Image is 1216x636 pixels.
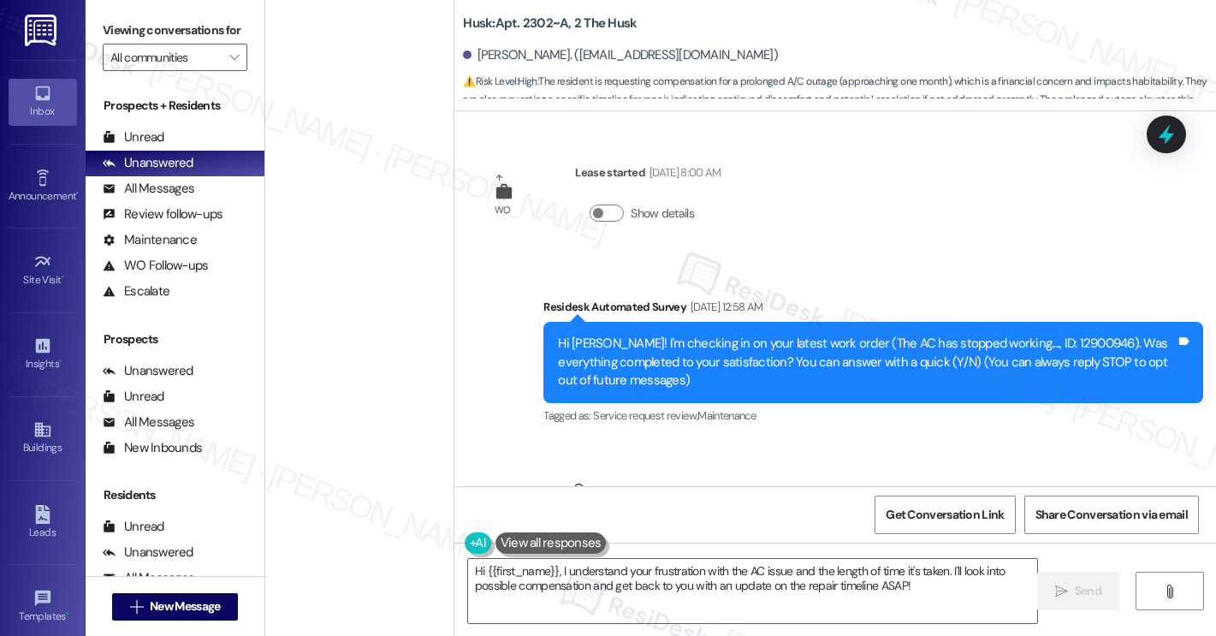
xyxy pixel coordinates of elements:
[1037,572,1120,610] button: Send
[86,330,264,348] div: Prospects
[9,79,77,125] a: Inbox
[25,15,60,46] img: ResiDesk Logo
[593,408,697,423] span: Service request review ,
[1035,506,1188,524] span: Share Conversation via email
[66,608,68,620] span: •
[103,544,193,562] div: Unanswered
[103,205,222,223] div: Review follow-ups
[875,496,1015,534] button: Get Conversation Link
[110,44,220,71] input: All communities
[686,298,762,316] div: [DATE] 12:58 AM
[103,569,194,587] div: All Messages
[9,247,77,294] a: Site Visit •
[1055,585,1068,598] i: 
[1024,496,1199,534] button: Share Conversation via email
[103,388,164,406] div: Unread
[9,584,77,630] a: Templates •
[62,271,64,283] span: •
[229,51,239,64] i: 
[463,73,1216,128] span: : The resident is requesting compensation for a prolonged A/C outage (approaching one month), whi...
[570,479,609,515] div: Neutral
[495,201,511,219] div: WO
[76,187,79,199] span: •
[150,597,220,615] span: New Message
[558,335,1176,389] div: Hi [PERSON_NAME]! I'm checking in on your latest work order (The AC has stopped working...., ID: ...
[103,128,164,146] div: Unread
[480,479,1140,521] div: [PERSON_NAME]
[463,46,778,64] div: [PERSON_NAME]. ([EMAIL_ADDRESS][DOMAIN_NAME])
[1075,582,1101,600] span: Send
[103,180,194,198] div: All Messages
[103,17,247,44] label: Viewing conversations for
[463,74,537,88] strong: ⚠️ Risk Level: High
[103,518,164,536] div: Unread
[886,506,1004,524] span: Get Conversation Link
[103,439,202,457] div: New Inbounds
[575,163,721,187] div: Lease started
[103,257,208,275] div: WO Follow-ups
[103,413,194,431] div: All Messages
[130,600,143,614] i: 
[697,408,756,423] span: Maintenance
[543,298,1203,322] div: Residesk Automated Survey
[463,15,637,33] b: Husk: Apt. 2302~A, 2 The Husk
[9,331,77,377] a: Insights •
[112,593,239,621] button: New Message
[103,154,193,172] div: Unanswered
[9,415,77,461] a: Buildings
[103,362,193,380] div: Unanswered
[631,205,694,223] label: Show details
[86,97,264,115] div: Prospects + Residents
[1163,585,1176,598] i: 
[645,163,721,181] div: [DATE] 8:00 AM
[468,559,1037,623] textarea: Hi {{first_name}}, I understand your frustration with the AC issue and the length of time it's ta...
[103,231,197,249] div: Maintenance
[543,403,1203,428] div: Tagged as:
[59,355,62,367] span: •
[9,500,77,546] a: Leads
[103,282,169,300] div: Escalate
[86,486,264,504] div: Residents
